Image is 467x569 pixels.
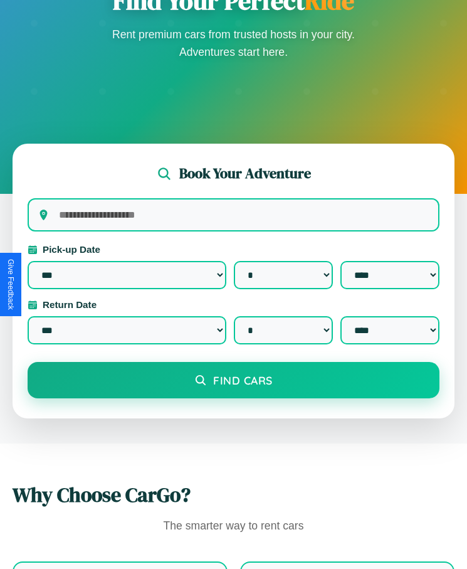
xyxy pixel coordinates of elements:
h2: Book Your Adventure [179,164,311,183]
h2: Why Choose CarGo? [13,481,454,509]
button: Find Cars [28,362,439,398]
p: Rent premium cars from trusted hosts in your city. Adventures start here. [108,26,359,61]
div: Give Feedback [6,259,15,310]
p: The smarter way to rent cars [13,516,454,536]
label: Pick-up Date [28,244,439,255]
label: Return Date [28,299,439,310]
